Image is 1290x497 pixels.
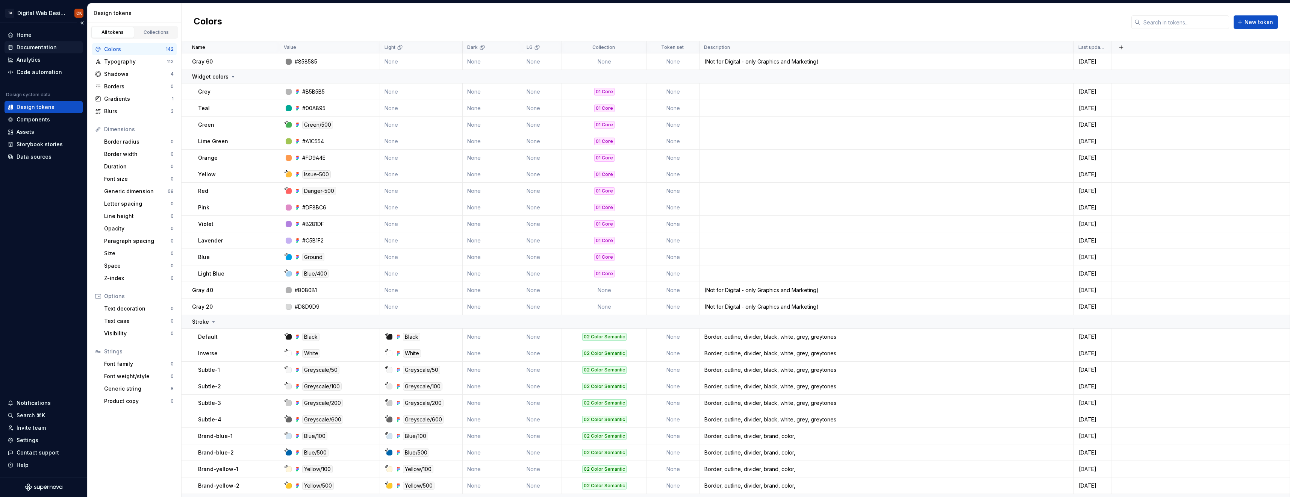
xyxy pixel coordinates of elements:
[522,166,562,183] td: None
[295,58,317,65] div: #858585
[5,9,14,18] div: TA
[171,213,174,219] div: 0
[5,459,83,471] button: Help
[192,318,209,326] p: Stroke
[77,18,87,28] button: Collapse sidebar
[5,151,83,163] a: Data sources
[1140,15,1229,29] input: Search in tokens...
[295,303,319,311] div: #D8D9D9
[647,395,700,411] td: None
[463,329,522,345] td: None
[582,366,627,374] div: 02 Color Semantic
[522,378,562,395] td: None
[700,333,1073,341] div: Border, outline, divider, black, white, grey, greytones
[302,154,326,162] div: #FD9A4E
[101,235,177,247] a: Paragraph spacing0
[463,83,522,100] td: None
[562,282,647,299] td: None
[198,121,214,129] p: Green
[582,383,627,390] div: 02 Color Semantic
[380,199,463,216] td: None
[647,150,700,166] td: None
[700,286,1073,294] div: (Not for Digital - only Graphics and Marketing)
[1074,171,1111,178] div: [DATE]
[594,187,615,195] div: 01 Core
[17,399,51,407] div: Notifications
[17,412,45,419] div: Search ⌘K
[198,399,221,407] p: Subtle-3
[92,105,177,117] a: Blurs3
[104,262,171,270] div: Space
[101,370,177,382] a: Font weight/style0
[167,59,174,65] div: 112
[104,150,171,158] div: Border width
[17,68,62,76] div: Code automation
[380,282,463,299] td: None
[17,424,46,432] div: Invite team
[171,361,174,367] div: 0
[101,161,177,173] a: Duration0
[171,176,174,182] div: 0
[171,318,174,324] div: 0
[17,461,29,469] div: Help
[101,383,177,395] a: Generic string8
[168,188,174,194] div: 69
[380,249,463,265] td: None
[92,68,177,80] a: Shadows4
[302,220,324,228] div: #B281DF
[463,117,522,133] td: None
[198,154,218,162] p: Orange
[302,187,336,195] div: Danger-500
[101,260,177,272] a: Space0
[380,299,463,315] td: None
[17,44,57,51] div: Documentation
[647,299,700,315] td: None
[172,96,174,102] div: 1
[522,265,562,282] td: None
[101,303,177,315] a: Text decoration0
[198,138,228,145] p: Lime Green
[522,345,562,362] td: None
[647,100,700,117] td: None
[94,9,178,17] div: Design tokens
[5,101,83,113] a: Design tokens
[463,299,522,315] td: None
[171,263,174,269] div: 0
[522,232,562,249] td: None
[192,286,213,294] p: Gray 40
[104,138,171,145] div: Border radius
[5,54,83,66] a: Analytics
[171,306,174,312] div: 0
[647,133,700,150] td: None
[92,56,177,68] a: Typography112
[302,349,320,358] div: White
[302,138,324,145] div: #A1C554
[1074,154,1111,162] div: [DATE]
[198,350,218,357] p: Inverse
[1074,383,1111,390] div: [DATE]
[101,173,177,185] a: Font size0
[594,88,615,95] div: 01 Core
[1074,88,1111,95] div: [DATE]
[594,237,615,244] div: 01 Core
[594,171,615,178] div: 01 Core
[192,73,229,80] p: Widget colors
[403,382,442,391] div: Greyscale/100
[700,58,1073,65] div: (Not for Digital - only Graphics and Marketing)
[700,303,1073,311] div: (Not for Digital - only Graphics and Marketing)
[104,126,174,133] div: Dimensions
[1074,121,1111,129] div: [DATE]
[17,103,55,111] div: Design tokens
[463,150,522,166] td: None
[198,383,221,390] p: Subtle-2
[302,237,324,244] div: #C5B1F2
[17,141,63,148] div: Storybook stories
[582,399,627,407] div: 02 Color Semantic
[5,397,83,409] button: Notifications
[522,249,562,265] td: None
[104,360,171,368] div: Font family
[700,366,1073,374] div: Border, outline, divider, black, white, grey, greytones
[302,204,326,211] div: #DF8BC6
[647,362,700,378] td: None
[198,220,213,228] p: Violet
